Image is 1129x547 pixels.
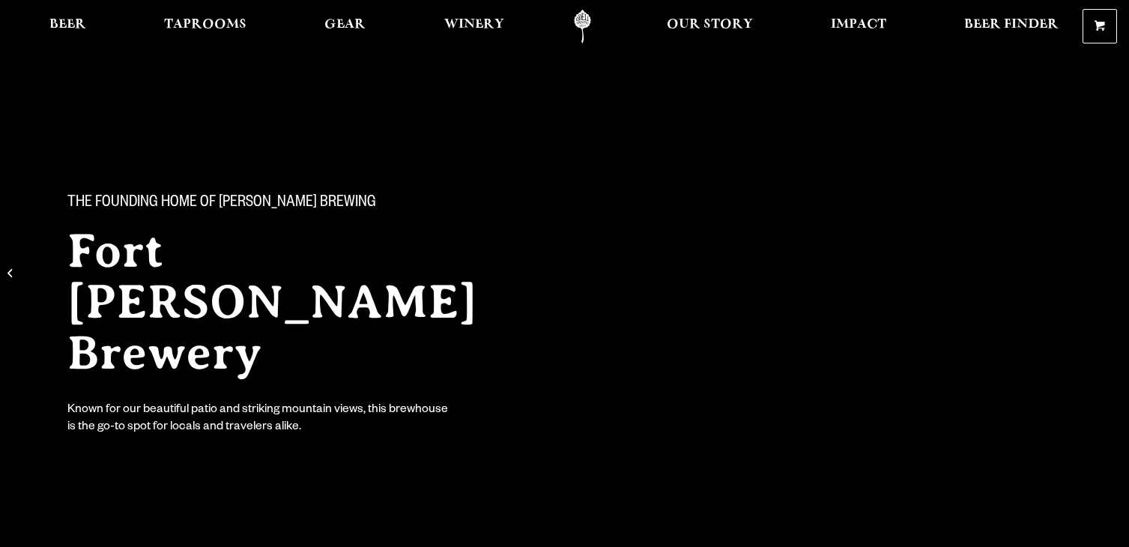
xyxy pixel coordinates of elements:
[154,10,256,43] a: Taprooms
[164,19,246,31] span: Taprooms
[67,194,376,214] span: The Founding Home of [PERSON_NAME] Brewing
[315,10,375,43] a: Gear
[667,19,753,31] span: Our Story
[49,19,86,31] span: Beer
[444,19,504,31] span: Winery
[657,10,763,43] a: Our Story
[67,226,535,378] h2: Fort [PERSON_NAME] Brewery
[40,10,96,43] a: Beer
[831,19,886,31] span: Impact
[954,10,1068,43] a: Beer Finder
[964,19,1059,31] span: Beer Finder
[67,402,451,437] div: Known for our beautiful patio and striking mountain views, this brewhouse is the go-to spot for l...
[435,10,514,43] a: Winery
[821,10,896,43] a: Impact
[554,10,611,43] a: Odell Home
[324,19,366,31] span: Gear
